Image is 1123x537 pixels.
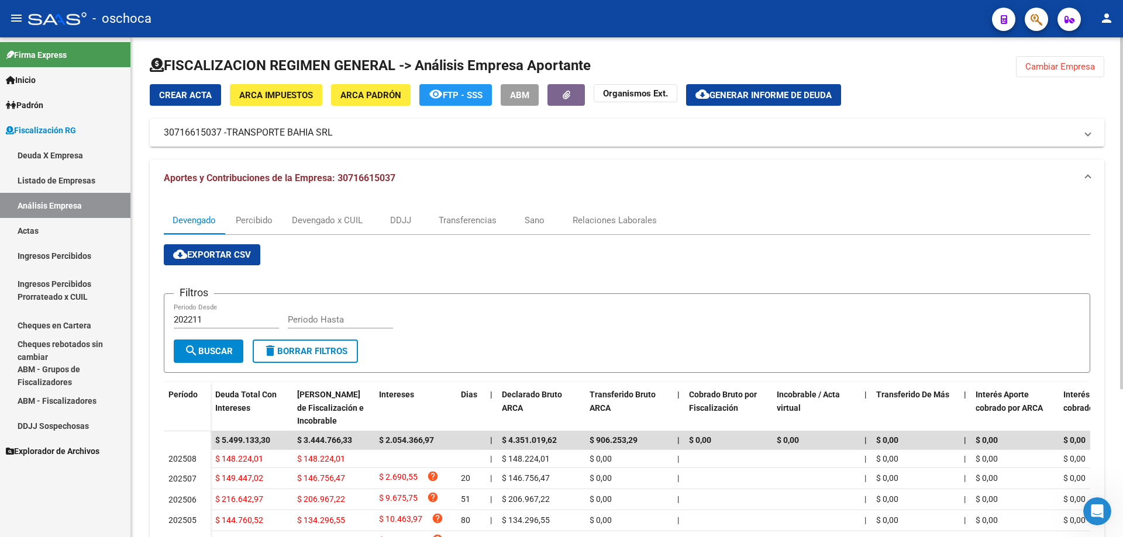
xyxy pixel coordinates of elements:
[461,390,477,399] span: Dias
[777,435,799,445] span: $ 0,00
[876,454,898,463] span: $ 0,00
[964,454,966,463] span: |
[684,382,772,434] datatable-header-cell: Cobrado Bruto por Fiscalización
[215,435,270,445] span: $ 5.499.133,30
[461,473,470,483] span: 20
[864,435,867,445] span: |
[215,390,277,413] span: Deuda Total Con Intereses
[876,435,898,445] span: $ 0,00
[379,435,434,445] span: $ 2.054.366,97
[1025,61,1095,72] span: Cambiar Empresa
[876,473,898,483] span: $ 0,00
[230,84,322,106] button: ARCA Impuestos
[379,512,422,528] span: $ 10.463,97
[976,473,998,483] span: $ 0,00
[876,494,898,504] span: $ 0,00
[211,382,292,434] datatable-header-cell: Deuda Total Con Intereses
[502,435,557,445] span: $ 4.351.019,62
[215,454,263,463] span: $ 148.224,01
[673,382,684,434] datatable-header-cell: |
[1063,473,1086,483] span: $ 0,00
[1063,435,1086,445] span: $ 0,00
[292,214,363,227] div: Devengado x CUIL
[677,515,679,525] span: |
[594,84,677,102] button: Organismos Ext.
[150,160,1104,197] mat-expansion-panel-header: Aportes y Contribuciones de la Empresa: 30716615037
[590,454,612,463] span: $ 0,00
[502,473,550,483] span: $ 146.756,47
[379,491,418,507] span: $ 9.675,75
[677,435,680,445] span: |
[490,473,492,483] span: |
[173,250,251,260] span: Exportar CSV
[443,90,483,101] span: FTP - SSS
[184,344,198,358] mat-icon: search
[184,346,233,356] span: Buscar
[959,382,971,434] datatable-header-cell: |
[677,390,680,399] span: |
[263,346,347,356] span: Borrar Filtros
[236,214,273,227] div: Percibido
[1016,56,1104,77] button: Cambiar Empresa
[6,48,67,61] span: Firma Express
[964,435,966,445] span: |
[573,214,657,227] div: Relaciones Laborales
[6,124,76,137] span: Fiscalización RG
[215,515,263,525] span: $ 144.760,52
[253,339,358,363] button: Borrar Filtros
[864,454,866,463] span: |
[429,87,443,101] mat-icon: remove_red_eye
[976,515,998,525] span: $ 0,00
[6,74,36,86] span: Inicio
[150,119,1104,147] mat-expansion-panel-header: 30716615037 -TRANSPORTE BAHIA SRL
[297,390,364,426] span: [PERSON_NAME] de Fiscalización e Incobrable
[497,382,585,434] datatable-header-cell: Declarado Bruto ARCA
[461,515,470,525] span: 80
[964,473,966,483] span: |
[871,382,959,434] datatable-header-cell: Transferido De Más
[964,515,966,525] span: |
[1100,11,1114,25] mat-icon: person
[6,445,99,458] span: Explorador de Archivos
[173,214,216,227] div: Devengado
[297,515,345,525] span: $ 134.296,55
[876,515,898,525] span: $ 0,00
[379,390,414,399] span: Intereses
[92,6,151,32] span: - oschoca
[379,470,418,486] span: $ 2.690,55
[677,473,679,483] span: |
[964,390,966,399] span: |
[590,515,612,525] span: $ 0,00
[432,512,443,524] i: help
[150,84,221,106] button: Crear Acta
[525,214,545,227] div: Sano
[340,90,401,101] span: ARCA Padrón
[590,494,612,504] span: $ 0,00
[864,515,866,525] span: |
[297,435,352,445] span: $ 3.444.766,33
[331,84,411,106] button: ARCA Padrón
[168,474,197,483] span: 202507
[226,126,333,139] span: TRANSPORTE BAHIA SRL
[490,454,492,463] span: |
[159,90,212,101] span: Crear Acta
[502,515,550,525] span: $ 134.296,55
[174,339,243,363] button: Buscar
[9,11,23,25] mat-icon: menu
[461,494,470,504] span: 51
[677,454,679,463] span: |
[590,473,612,483] span: $ 0,00
[777,390,840,413] span: Incobrable / Acta virtual
[297,494,345,504] span: $ 206.967,22
[976,390,1043,413] span: Interés Aporte cobrado por ARCA
[164,172,395,183] span: Aportes y Contribuciones de la Empresa: 30716615037
[976,454,998,463] span: $ 0,00
[174,285,214,301] h3: Filtros
[150,56,591,75] h1: FISCALIZACION REGIMEN GENERAL -> Análisis Empresa Aportante
[297,473,345,483] span: $ 146.756,47
[695,87,709,101] mat-icon: cloud_download
[215,473,263,483] span: $ 149.447,02
[864,390,867,399] span: |
[976,494,998,504] span: $ 0,00
[374,382,456,434] datatable-header-cell: Intereses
